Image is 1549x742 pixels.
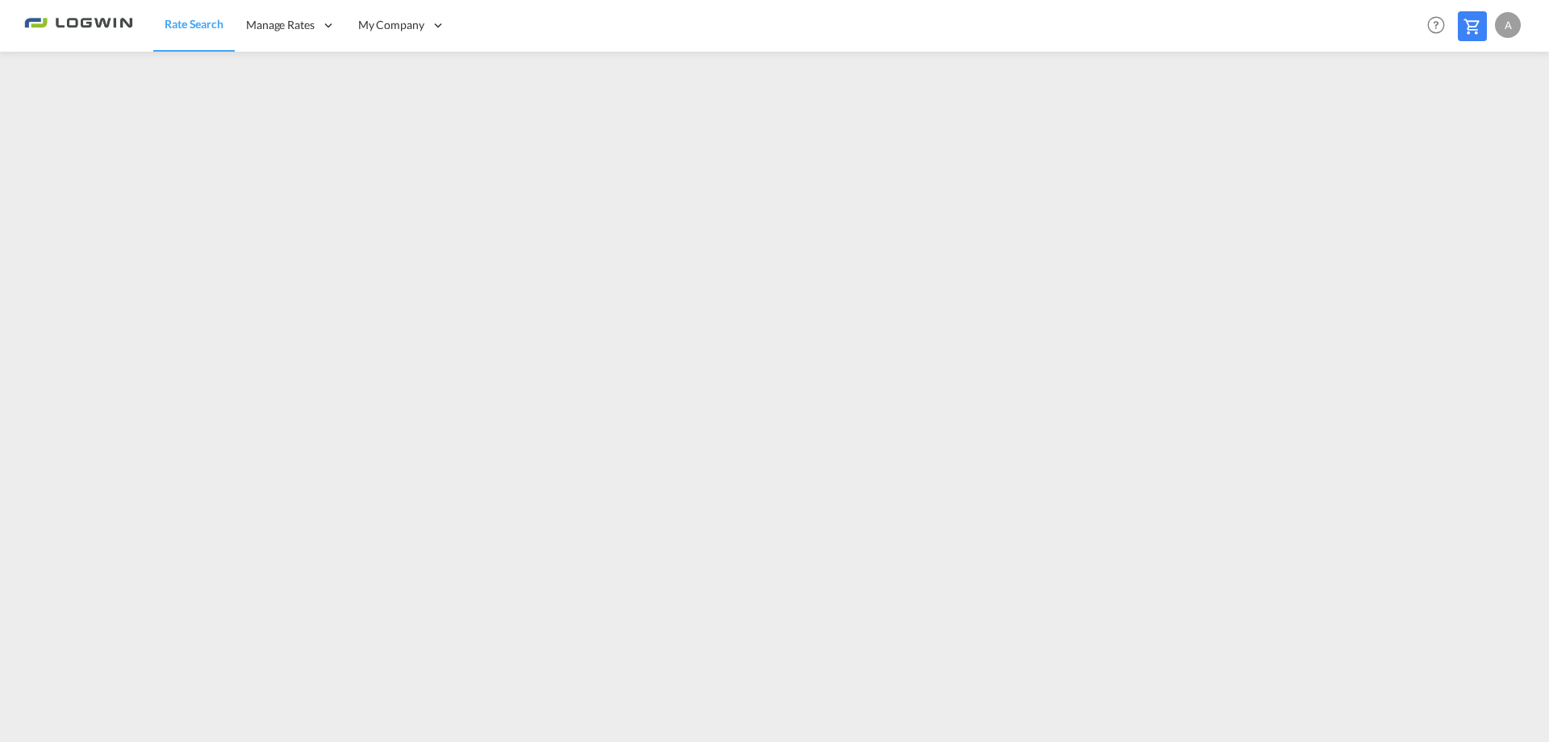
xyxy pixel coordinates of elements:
[165,17,223,31] span: Rate Search
[246,17,315,33] span: Manage Rates
[1422,11,1450,39] span: Help
[1495,12,1521,38] div: A
[1422,11,1458,40] div: Help
[24,7,133,44] img: bc73a0e0d8c111efacd525e4c8ad7d32.png
[358,17,424,33] span: My Company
